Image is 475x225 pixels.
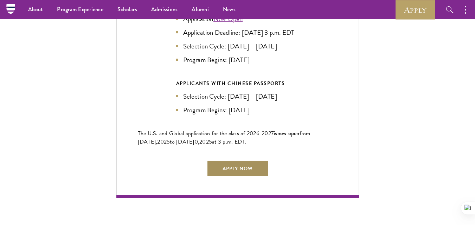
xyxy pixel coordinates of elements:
li: Program Begins: [DATE] [176,105,299,115]
a: Now Open [213,14,243,24]
span: 202 [157,138,167,146]
span: -202 [259,129,271,138]
span: is [274,129,277,138]
a: Apply Now [207,160,269,177]
li: Program Begins: [DATE] [176,55,299,65]
span: 202 [199,138,209,146]
span: 7 [271,129,274,138]
li: Selection Cycle: [DATE] – [DATE] [176,91,299,101]
span: now open [277,129,300,137]
li: Selection Cycle: [DATE] – [DATE] [176,41,299,51]
span: from [DATE], [138,129,310,146]
span: at 3 p.m. EDT. [212,138,246,146]
span: to [DATE] [170,138,194,146]
li: Application Deadline: [DATE] 3 p.m. EDT [176,27,299,38]
span: 6 [256,129,259,138]
span: , [198,138,199,146]
span: 5 [167,138,170,146]
span: 0 [194,138,198,146]
div: APPLICANTS WITH CHINESE PASSPORTS [176,79,299,88]
span: The U.S. and Global application for the class of 202 [138,129,256,138]
span: 5 [209,138,212,146]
